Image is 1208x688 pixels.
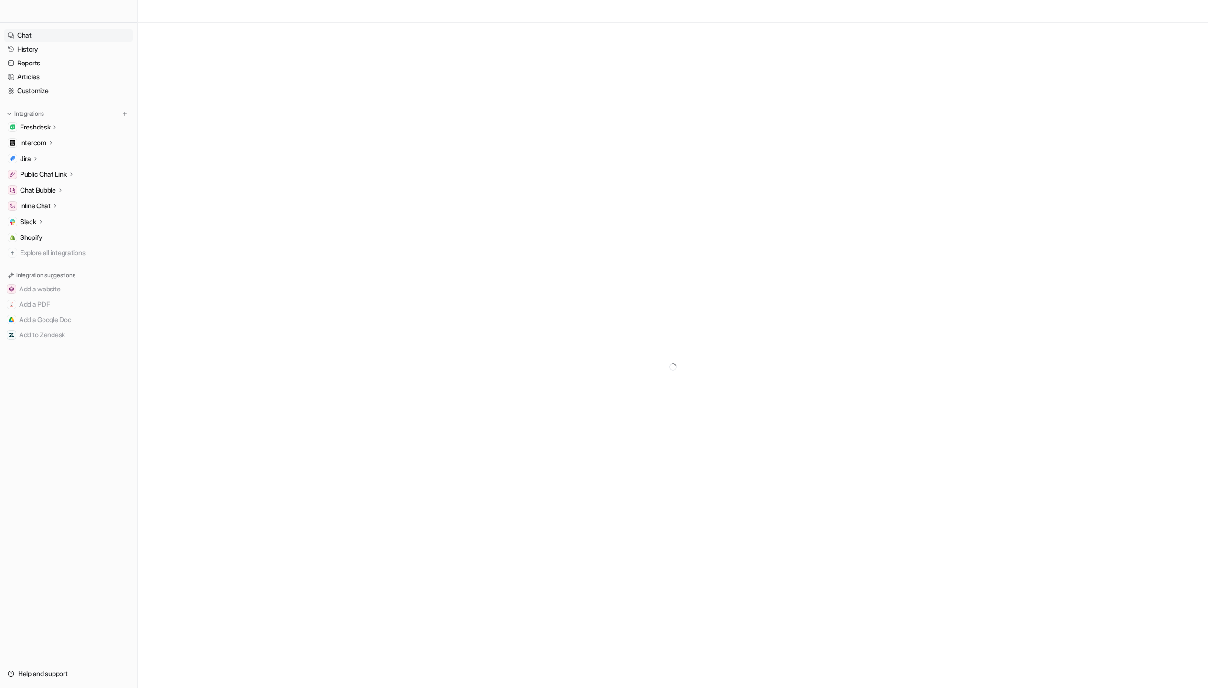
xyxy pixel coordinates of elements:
img: Add a PDF [9,301,14,307]
img: menu_add.svg [121,110,128,117]
p: Inline Chat [20,201,51,211]
img: Add a Google Doc [9,317,14,322]
p: Freshdesk [20,122,50,132]
a: Chat [4,29,133,42]
a: Customize [4,84,133,97]
p: Public Chat Link [20,170,67,179]
p: Integrations [14,110,44,118]
img: Slack [10,219,15,225]
img: expand menu [6,110,12,117]
p: Intercom [20,138,46,148]
span: Shopify [20,233,43,242]
img: Add to Zendesk [9,332,14,338]
p: Slack [20,217,36,226]
a: Articles [4,70,133,84]
p: Chat Bubble [20,185,56,195]
img: Shopify [10,235,15,240]
a: Reports [4,56,133,70]
button: Add a PDFAdd a PDF [4,297,133,312]
img: Inline Chat [10,203,15,209]
img: Jira [10,156,15,161]
p: Jira [20,154,31,163]
img: Intercom [10,140,15,146]
img: Chat Bubble [10,187,15,193]
button: Add a Google DocAdd a Google Doc [4,312,133,327]
img: Public Chat Link [10,172,15,177]
a: ShopifyShopify [4,231,133,244]
a: Explore all integrations [4,246,133,259]
p: Integration suggestions [16,271,75,279]
a: History [4,43,133,56]
img: Freshdesk [10,124,15,130]
button: Integrations [4,109,47,118]
button: Add a websiteAdd a website [4,281,133,297]
span: Explore all integrations [20,245,129,260]
img: Add a website [9,286,14,292]
a: Help and support [4,667,133,680]
button: Add to ZendeskAdd to Zendesk [4,327,133,343]
img: explore all integrations [8,248,17,258]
